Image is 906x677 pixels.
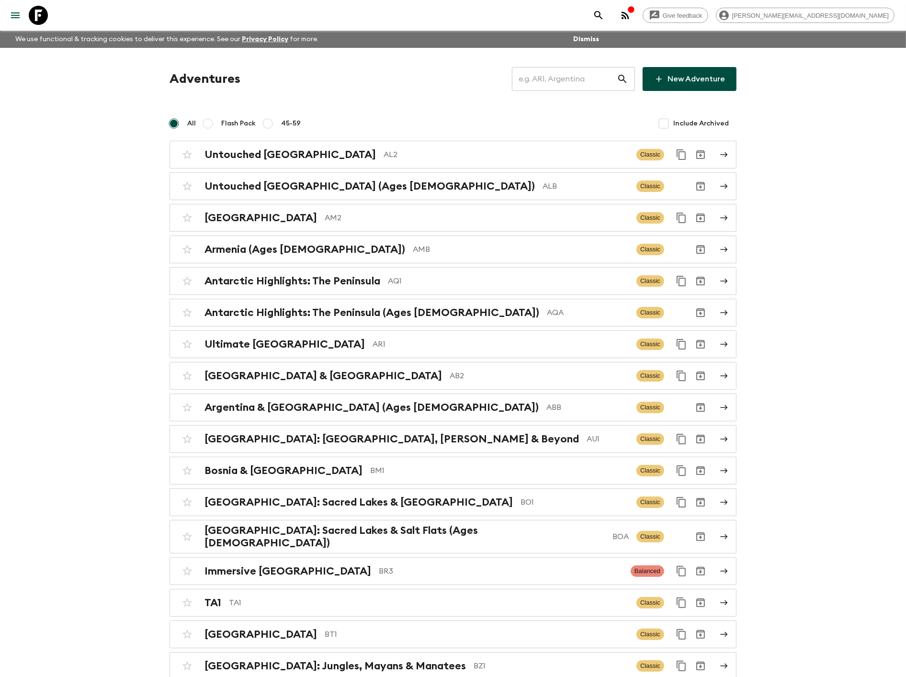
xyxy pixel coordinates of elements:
[370,465,629,476] p: BM1
[221,119,256,128] span: Flash Pack
[631,565,664,577] span: Balanced
[636,370,664,382] span: Classic
[6,6,25,25] button: menu
[716,8,895,23] div: [PERSON_NAME][EMAIL_ADDRESS][DOMAIN_NAME]
[474,660,629,672] p: BZ1
[636,338,664,350] span: Classic
[691,593,710,612] button: Archive
[691,145,710,164] button: Archive
[636,181,664,192] span: Classic
[204,148,376,161] h2: Untouched [GEOGRAPHIC_DATA]
[672,429,691,449] button: Duplicate for 45-59
[512,66,617,92] input: e.g. AR1, Argentina
[636,629,664,640] span: Classic
[204,370,442,382] h2: [GEOGRAPHIC_DATA] & [GEOGRAPHIC_DATA]
[170,330,736,358] a: Ultimate [GEOGRAPHIC_DATA]AR1ClassicDuplicate for 45-59Archive
[546,402,629,413] p: ABB
[373,338,629,350] p: AR1
[170,299,736,327] a: Antarctic Highlights: The Peninsula (Ages [DEMOGRAPHIC_DATA])AQAClassicArchive
[672,366,691,385] button: Duplicate for 45-59
[170,621,736,648] a: [GEOGRAPHIC_DATA]BT1ClassicDuplicate for 45-59Archive
[612,531,629,542] p: BOA
[543,181,629,192] p: ALB
[170,141,736,169] a: Untouched [GEOGRAPHIC_DATA]AL2ClassicDuplicate for 45-59Archive
[691,656,710,676] button: Archive
[643,8,708,23] a: Give feedback
[11,31,322,48] p: We use functional & tracking cookies to deliver this experience. See our for more.
[170,236,736,263] a: Armenia (Ages [DEMOGRAPHIC_DATA])AMBClassicArchive
[170,457,736,485] a: Bosnia & [GEOGRAPHIC_DATA]BM1ClassicDuplicate for 45-59Archive
[281,119,301,128] span: 45-59
[170,204,736,232] a: [GEOGRAPHIC_DATA]AM2ClassicDuplicate for 45-59Archive
[204,660,466,672] h2: [GEOGRAPHIC_DATA]: Jungles, Mayans & Manatees
[636,597,664,609] span: Classic
[204,433,579,445] h2: [GEOGRAPHIC_DATA]: [GEOGRAPHIC_DATA], [PERSON_NAME] & Beyond
[672,335,691,354] button: Duplicate for 45-59
[636,465,664,476] span: Classic
[691,527,710,546] button: Archive
[691,562,710,581] button: Archive
[636,433,664,445] span: Classic
[229,597,629,609] p: TA1
[170,172,736,200] a: Untouched [GEOGRAPHIC_DATA] (Ages [DEMOGRAPHIC_DATA])ALBClassicArchive
[691,271,710,291] button: Archive
[691,303,710,322] button: Archive
[242,36,288,43] a: Privacy Policy
[672,208,691,227] button: Duplicate for 45-59
[636,275,664,287] span: Classic
[571,33,601,46] button: Dismiss
[170,589,736,617] a: TA1TA1ClassicDuplicate for 45-59Archive
[204,496,513,508] h2: [GEOGRAPHIC_DATA]: Sacred Lakes & [GEOGRAPHIC_DATA]
[204,401,539,414] h2: Argentina & [GEOGRAPHIC_DATA] (Ages [DEMOGRAPHIC_DATA])
[521,496,629,508] p: BO1
[170,425,736,453] a: [GEOGRAPHIC_DATA]: [GEOGRAPHIC_DATA], [PERSON_NAME] & BeyondAU1ClassicDuplicate for 45-59Archive
[204,180,535,192] h2: Untouched [GEOGRAPHIC_DATA] (Ages [DEMOGRAPHIC_DATA])
[325,212,629,224] p: AM2
[643,67,736,91] a: New Adventure
[636,531,664,542] span: Classic
[636,660,664,672] span: Classic
[636,244,664,255] span: Classic
[691,625,710,644] button: Archive
[657,12,708,19] span: Give feedback
[547,307,629,318] p: AQA
[204,628,317,641] h2: [GEOGRAPHIC_DATA]
[691,335,710,354] button: Archive
[636,307,664,318] span: Classic
[672,593,691,612] button: Duplicate for 45-59
[204,275,380,287] h2: Antarctic Highlights: The Peninsula
[413,244,629,255] p: AMB
[636,212,664,224] span: Classic
[384,149,629,160] p: AL2
[636,149,664,160] span: Classic
[691,493,710,512] button: Archive
[170,69,240,89] h1: Adventures
[672,493,691,512] button: Duplicate for 45-59
[204,306,539,319] h2: Antarctic Highlights: The Peninsula (Ages [DEMOGRAPHIC_DATA])
[325,629,629,640] p: BT1
[636,496,664,508] span: Classic
[170,267,736,295] a: Antarctic Highlights: The PeninsulaAQ1ClassicDuplicate for 45-59Archive
[170,557,736,585] a: Immersive [GEOGRAPHIC_DATA]BR3BalancedDuplicate for 45-59Archive
[691,177,710,196] button: Archive
[691,208,710,227] button: Archive
[204,597,221,609] h2: TA1
[691,366,710,385] button: Archive
[170,488,736,516] a: [GEOGRAPHIC_DATA]: Sacred Lakes & [GEOGRAPHIC_DATA]BO1ClassicDuplicate for 45-59Archive
[170,394,736,421] a: Argentina & [GEOGRAPHIC_DATA] (Ages [DEMOGRAPHIC_DATA])ABBClassicArchive
[691,240,710,259] button: Archive
[204,338,365,350] h2: Ultimate [GEOGRAPHIC_DATA]
[672,145,691,164] button: Duplicate for 45-59
[204,464,362,477] h2: Bosnia & [GEOGRAPHIC_DATA]
[204,524,605,549] h2: [GEOGRAPHIC_DATA]: Sacred Lakes & Salt Flats (Ages [DEMOGRAPHIC_DATA])
[379,565,623,577] p: BR3
[691,429,710,449] button: Archive
[727,12,894,19] span: [PERSON_NAME][EMAIL_ADDRESS][DOMAIN_NAME]
[672,562,691,581] button: Duplicate for 45-59
[187,119,196,128] span: All
[589,6,608,25] button: search adventures
[170,520,736,553] a: [GEOGRAPHIC_DATA]: Sacred Lakes & Salt Flats (Ages [DEMOGRAPHIC_DATA])BOAClassicArchive
[204,212,317,224] h2: [GEOGRAPHIC_DATA]
[587,433,629,445] p: AU1
[672,461,691,480] button: Duplicate for 45-59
